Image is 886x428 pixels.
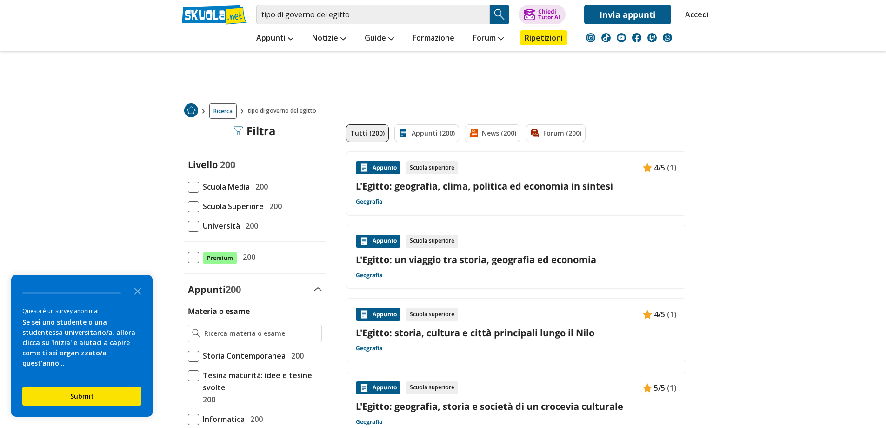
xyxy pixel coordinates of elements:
[192,329,201,338] img: Ricerca materia o esame
[209,103,237,119] a: Ricerca
[410,30,457,47] a: Formazione
[356,308,400,321] div: Appunto
[406,308,458,321] div: Scuola superiore
[617,33,626,42] img: youtube
[601,33,611,42] img: tiktok
[254,30,296,47] a: Appunti
[667,162,677,174] span: (1)
[204,329,317,338] input: Ricerca materia o esame
[199,369,322,394] span: Tesina maturità: idee e tesine svolte
[287,350,304,362] span: 200
[199,394,215,406] span: 200
[643,163,652,172] img: Appunti contenuto
[394,124,459,142] a: Appunti (200)
[22,317,141,368] div: Se sei uno studente o una studentessa universitario/a, allora clicca su 'Inizia' e aiutaci a capi...
[356,400,677,413] a: L'Egitto: geografia, storia e società di un crocevia culturale
[356,418,382,426] a: Geografia
[356,180,677,192] a: L'Egitto: geografia, clima, politica ed economia in sintesi
[356,235,400,248] div: Appunto
[22,387,141,406] button: Submit
[233,126,243,136] img: Filtra filtri mobile
[356,326,677,339] a: L'Egitto: storia, cultura e città principali lungo il Nilo
[356,272,382,279] a: Geografia
[203,252,237,264] span: Premium
[647,33,657,42] img: twitch
[220,158,235,171] span: 200
[632,33,641,42] img: facebook
[356,345,382,352] a: Geografia
[654,308,665,320] span: 4/5
[266,200,282,212] span: 200
[184,103,198,117] img: Home
[188,158,218,171] label: Livello
[519,5,566,24] button: ChiediTutor AI
[360,163,369,172] img: Appunti contenuto
[246,413,263,425] span: 200
[406,381,458,394] div: Scuola superiore
[685,5,705,24] a: Accedi
[199,220,240,232] span: Università
[654,382,665,394] span: 5/5
[399,129,408,138] img: Appunti filtro contenuto
[199,181,250,193] span: Scuola Media
[654,162,665,174] span: 4/5
[356,198,382,205] a: Geografia
[256,5,490,24] input: Cerca appunti, riassunti o versioni
[346,124,389,142] a: Tutti (200)
[406,235,458,248] div: Scuola superiore
[242,220,258,232] span: 200
[356,161,400,174] div: Appunto
[11,275,153,417] div: Survey
[667,308,677,320] span: (1)
[465,124,520,142] a: News (200)
[643,383,652,393] img: Appunti contenuto
[22,306,141,315] div: Questa è un survey anonima!
[356,381,400,394] div: Appunto
[584,5,671,24] a: Invia appunti
[248,103,320,119] span: tipo di governo del egitto
[406,161,458,174] div: Scuola superiore
[199,200,264,212] span: Scuola Superiore
[471,30,506,47] a: Forum
[356,253,677,266] a: L'Egitto: un viaggio tra storia, geografia ed economia
[252,181,268,193] span: 200
[667,382,677,394] span: (1)
[586,33,595,42] img: instagram
[188,306,250,316] label: Materia o esame
[663,33,672,42] img: WhatsApp
[360,383,369,393] img: Appunti contenuto
[239,251,255,263] span: 200
[469,129,478,138] img: News filtro contenuto
[360,237,369,246] img: Appunti contenuto
[493,7,506,21] img: Cerca appunti, riassunti o versioni
[362,30,396,47] a: Guide
[360,310,369,319] img: Appunti contenuto
[490,5,509,24] button: Search Button
[643,310,652,319] img: Appunti contenuto
[520,30,567,45] a: Ripetizioni
[199,413,245,425] span: Informatica
[310,30,348,47] a: Notizie
[538,9,560,20] div: Chiedi Tutor AI
[128,281,147,300] button: Close the survey
[199,350,286,362] span: Storia Contemporanea
[530,129,540,138] img: Forum filtro contenuto
[233,124,276,137] div: Filtra
[314,287,322,291] img: Apri e chiudi sezione
[526,124,586,142] a: Forum (200)
[188,283,241,296] label: Appunti
[226,283,241,296] span: 200
[184,103,198,119] a: Home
